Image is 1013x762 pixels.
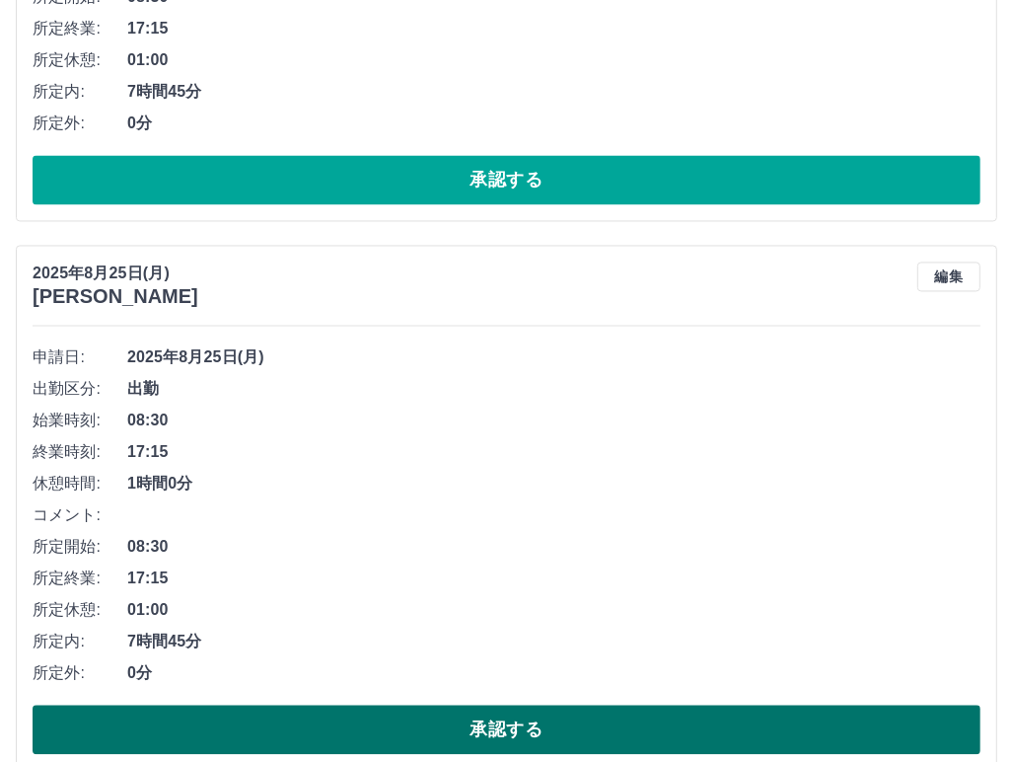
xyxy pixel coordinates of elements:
[33,285,198,308] h3: [PERSON_NAME]
[127,661,980,685] span: 0分
[33,17,127,40] span: 所定終業:
[33,535,127,559] span: 所定開始:
[33,503,127,527] span: コメント:
[917,262,980,291] button: 編集
[127,377,980,401] span: 出勤
[127,17,980,40] span: 17:15
[33,598,127,622] span: 所定休憩:
[33,705,980,754] button: 承認する
[127,345,980,369] span: 2025年8月25日(月)
[33,80,127,104] span: 所定内:
[127,630,980,653] span: 7時間45分
[33,377,127,401] span: 出勤区分:
[127,80,980,104] span: 7時間45分
[33,567,127,590] span: 所定終業:
[127,409,980,432] span: 08:30
[127,472,980,495] span: 1時間0分
[127,535,980,559] span: 08:30
[33,48,127,72] span: 所定休憩:
[33,630,127,653] span: 所定内:
[127,440,980,464] span: 17:15
[33,262,198,285] p: 2025年8月25日(月)
[33,661,127,685] span: 所定外:
[33,112,127,135] span: 所定外:
[33,440,127,464] span: 終業時刻:
[33,345,127,369] span: 申請日:
[127,112,980,135] span: 0分
[127,598,980,622] span: 01:00
[33,472,127,495] span: 休憩時間:
[127,48,980,72] span: 01:00
[33,155,980,204] button: 承認する
[33,409,127,432] span: 始業時刻:
[127,567,980,590] span: 17:15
